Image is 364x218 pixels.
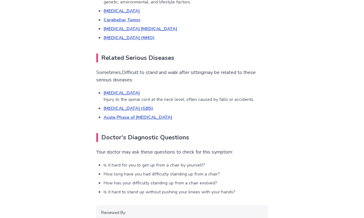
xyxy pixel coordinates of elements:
li: How long have you had difficulty standing up from a chair? [104,171,268,177]
li: Is it hard for you to get up from a chair by yourself? [104,162,268,168]
h2: Related Serious Diseases [96,53,268,63]
li: Is it hard to stand up without pushing your knees with your hands? [104,189,268,195]
a: [MEDICAL_DATA] [104,8,140,14]
a: [MEDICAL_DATA] (NMO) [104,35,155,41]
p: Injury to the spinal cord at the neck level, often caused by falls or accidents. [104,96,268,103]
p: Reviewed By: [101,210,263,216]
a: [MEDICAL_DATA] (GBS) [104,105,153,111]
p: Sometimes, Difficult to stand and walk after sitting may be related to these serious diseases: [96,69,268,84]
p: Your doctor may ask these questions to check for this symptom: [96,148,268,156]
a: [MEDICAL_DATA] [104,90,140,96]
a: [MEDICAL_DATA] [MEDICAL_DATA] [104,26,177,32]
a: Cerebellar Tumor [104,17,141,23]
li: How has your difficulty standing up from a chair evolved? [104,180,268,186]
a: Acute Phase of [MEDICAL_DATA] [104,114,172,120]
h2: Doctor's Diagnostic Questions [96,133,268,142]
